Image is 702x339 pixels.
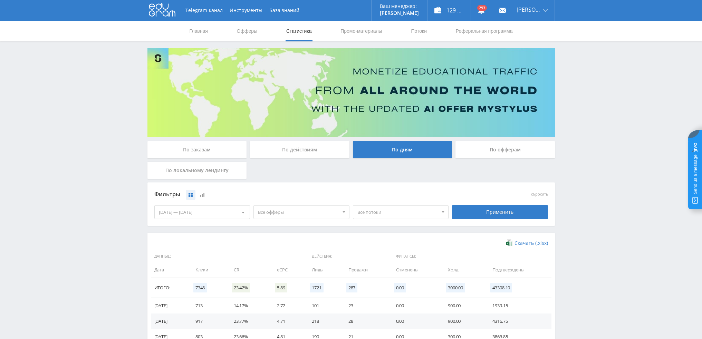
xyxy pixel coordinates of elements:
p: Ваш менеджер: [380,3,419,9]
td: [DATE] [151,298,189,313]
td: 28 [342,313,389,329]
td: Лиды [305,262,341,278]
td: 23 [342,298,389,313]
img: xlsx [506,239,512,246]
a: Главная [189,21,209,41]
img: Banner [147,48,555,137]
div: Применить [452,205,548,219]
div: По офферам [455,141,555,158]
td: Холд [441,262,485,278]
a: Статистика [286,21,312,41]
div: По действиям [250,141,349,158]
div: Фильтры [154,189,449,200]
span: 7348 [193,283,207,292]
td: 23.77% [227,313,270,329]
td: Подтверждены [485,262,551,278]
span: Все потоки [357,206,438,219]
a: Промо-материалы [340,21,383,41]
span: 1721 [310,283,323,292]
td: CR [227,262,270,278]
span: Все офферы [258,206,339,219]
td: [DATE] [151,313,189,329]
span: 5.89 [275,283,287,292]
td: 900.00 [441,313,485,329]
span: Действия: [307,251,387,262]
div: По заказам [147,141,247,158]
span: Данные: [151,251,304,262]
td: Клики [189,262,227,278]
p: [PERSON_NAME] [380,10,419,16]
span: 0.00 [394,283,406,292]
td: eCPC [270,262,305,278]
a: Реферальная программа [455,21,513,41]
div: По локальному лендингу [147,162,247,179]
td: 1939.15 [485,298,551,313]
span: 287 [346,283,358,292]
td: Продажи [342,262,389,278]
td: Дата [151,262,189,278]
span: 43308.10 [490,283,512,292]
td: Итого: [151,278,189,298]
td: 2.72 [270,298,305,313]
span: [PERSON_NAME] [517,7,541,12]
div: По дням [353,141,452,158]
span: 3000.00 [446,283,465,292]
td: 713 [189,298,227,313]
span: Финансы: [391,251,550,262]
td: 14.17% [227,298,270,313]
span: Скачать (.xlsx) [515,240,548,246]
td: Отменены [389,262,441,278]
a: Скачать (.xlsx) [506,240,548,247]
td: 0.00 [389,298,441,313]
a: Потоки [410,21,427,41]
td: 4316.75 [485,313,551,329]
button: сбросить [531,192,548,197]
td: 101 [305,298,341,313]
td: 4.71 [270,313,305,329]
td: 0.00 [389,313,441,329]
a: Офферы [236,21,258,41]
td: 218 [305,313,341,329]
div: [DATE] — [DATE] [155,206,250,219]
span: 23.42% [232,283,250,292]
td: 917 [189,313,227,329]
td: 900.00 [441,298,485,313]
